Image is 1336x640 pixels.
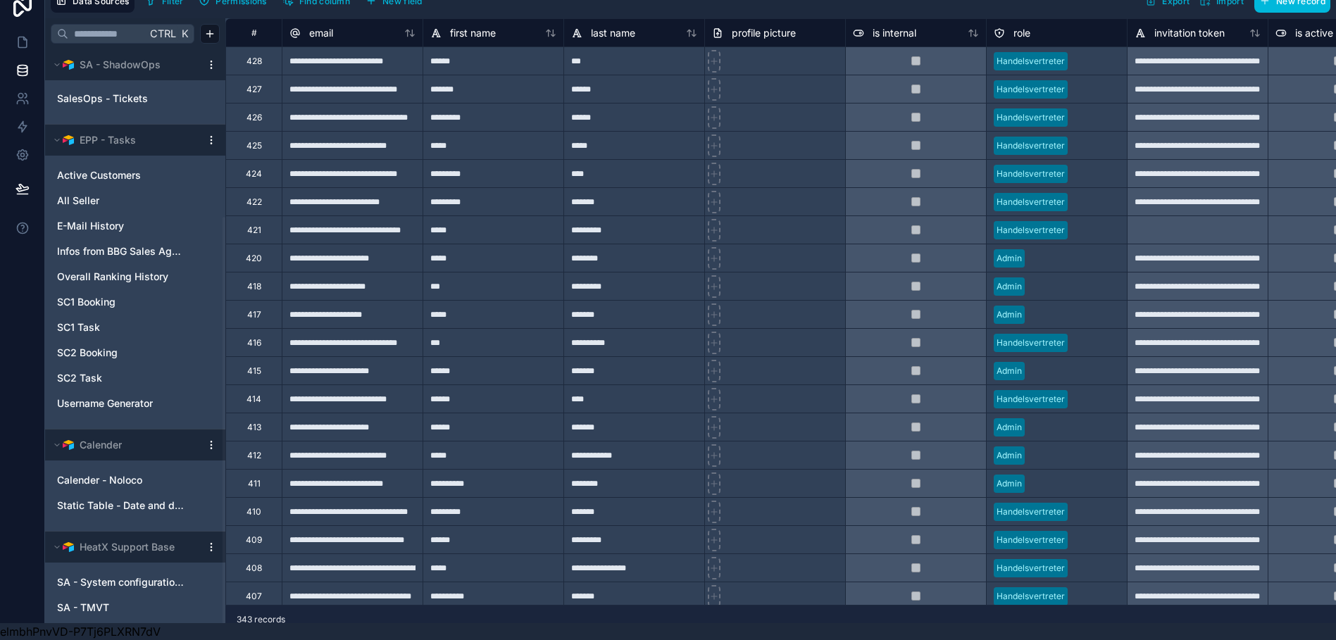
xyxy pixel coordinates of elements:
span: Overall Ranking History [57,270,168,284]
a: SC2 Booking [57,346,185,360]
div: Admin [997,308,1022,321]
div: Handelsvertreter [997,224,1065,237]
img: Airtable Logo [63,59,74,70]
a: All Seller [57,194,185,208]
div: 407 [246,591,262,602]
img: Airtable Logo [63,134,74,146]
a: SC1 Task [57,320,185,334]
span: SalesOps - Tickets [57,92,148,106]
div: 408 [246,563,262,574]
span: HeatX Support Base [80,540,175,554]
span: is active [1295,26,1333,40]
div: All Seller [51,189,220,212]
div: # [237,27,271,38]
div: Calender - Noloco [51,469,220,491]
div: Admin [997,365,1022,377]
img: Airtable Logo [63,541,74,553]
div: 411 [248,478,261,489]
div: Active Customers [51,164,220,187]
div: 417 [247,309,261,320]
a: Username Generator [57,396,185,410]
div: SC1 Task [51,316,220,339]
span: SC1 Booking [57,295,116,309]
button: Airtable LogoSA - ShadowOps [51,55,200,75]
div: Handelsvertreter [997,506,1065,518]
div: Admin [997,477,1022,490]
div: Handelsvertreter [997,111,1065,124]
div: 413 [247,422,261,433]
div: Handelsvertreter [997,168,1065,180]
div: 422 [246,196,262,208]
a: Active Customers [57,168,185,182]
div: Infos from BBG Sales Agencies [51,240,220,263]
div: 415 [247,365,261,377]
button: Airtable LogoHeatX Support Base [51,537,200,557]
span: is internal [873,26,916,40]
span: email [309,26,333,40]
span: SA - System configurations [57,575,185,589]
div: 428 [246,56,262,67]
a: SC2 Task [57,371,185,385]
a: SC1 Booking [57,295,185,309]
span: K [180,29,189,39]
div: SA - TMVT [51,596,220,619]
div: Username Generator [51,392,220,415]
span: profile picture [732,26,796,40]
a: SalesOps - Tickets [57,92,185,106]
span: Calender - Noloco [57,473,142,487]
button: Airtable LogoEPP - Tasks [51,130,200,150]
span: Calender [80,438,122,452]
div: 414 [246,394,261,405]
a: Static Table - Date and day [57,498,185,513]
div: 409 [246,534,262,546]
div: Static Table - Date and day [51,494,220,517]
span: 343 records [237,614,285,625]
a: Calender - Noloco [57,473,185,487]
div: Handelsvertreter [997,55,1065,68]
a: E-Mail History [57,219,185,233]
a: Infos from BBG Sales Agencies [57,244,185,258]
div: 416 [247,337,261,349]
span: SC2 Task [57,371,102,385]
div: SalesOps - Tickets [51,87,220,110]
div: Handelsvertreter [997,196,1065,208]
div: 426 [246,112,262,123]
div: Admin [997,252,1022,265]
span: EPP - Tasks [80,133,136,147]
div: Admin [997,449,1022,462]
div: SA - System configurations [51,571,220,594]
span: Active Customers [57,168,141,182]
span: SA - ShadowOps [80,58,161,72]
span: role [1013,26,1030,40]
div: Overall Ranking History [51,265,220,288]
div: Admin [997,421,1022,434]
div: SC1 Booking [51,291,220,313]
div: 421 [247,225,261,236]
div: Handelsvertreter [997,337,1065,349]
span: E-Mail History [57,219,124,233]
div: Handelsvertreter [997,534,1065,546]
div: 412 [247,450,261,461]
span: first name [450,26,496,40]
span: SC2 Booking [57,346,118,360]
span: SC1 Task [57,320,100,334]
span: Username Generator [57,396,153,410]
div: Handelsvertreter [997,590,1065,603]
div: Admin [997,280,1022,293]
a: SA - TMVT [57,601,185,615]
div: SC2 Task [51,367,220,389]
span: Ctrl [149,25,177,42]
span: last name [591,26,635,40]
span: invitation token [1154,26,1225,40]
div: Handelsvertreter [997,393,1065,406]
span: All Seller [57,194,99,208]
div: Handelsvertreter [997,83,1065,96]
div: 420 [246,253,262,264]
a: Overall Ranking History [57,270,185,284]
div: Handelsvertreter [997,562,1065,575]
img: Airtable Logo [63,439,74,451]
div: E-Mail History [51,215,220,237]
div: 425 [246,140,262,151]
